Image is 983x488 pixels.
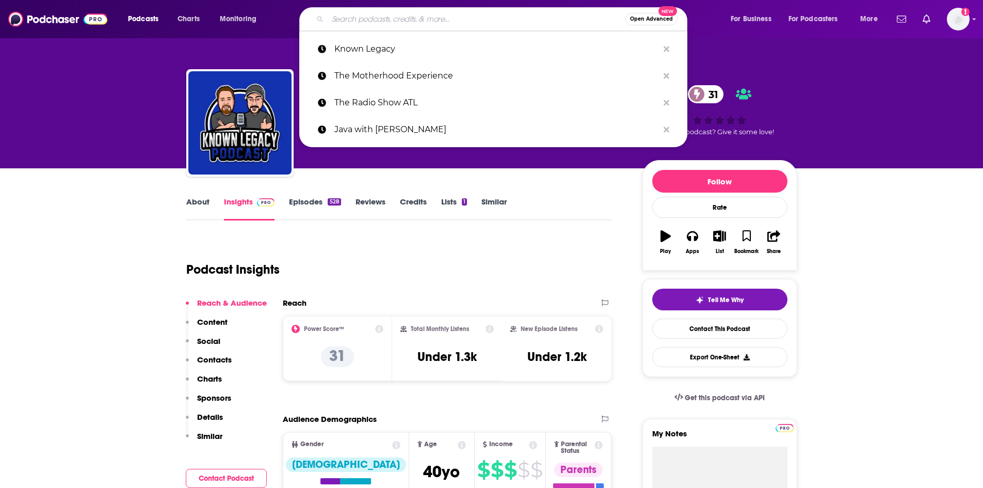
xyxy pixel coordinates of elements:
span: 31 [698,85,723,103]
a: About [186,197,210,221]
span: Logged in as luilaking [947,8,970,30]
span: Income [489,441,513,448]
span: Good podcast? Give it some love! [666,128,774,136]
span: $ [491,462,503,478]
button: tell me why sparkleTell Me Why [652,289,787,310]
button: Apps [679,224,706,261]
button: Open AdvancedNew [625,13,678,25]
p: The Motherhood Experience [334,62,658,89]
button: Charts [186,374,222,393]
img: Known Legacy [188,71,292,175]
a: Episodes528 [289,197,341,221]
span: Open Advanced [630,17,673,22]
span: $ [530,462,542,478]
img: Podchaser Pro [257,198,275,207]
button: open menu [782,11,853,27]
button: Contacts [186,355,232,374]
a: Credits [400,197,427,221]
img: Podchaser Pro [776,424,794,432]
img: User Profile [947,8,970,30]
button: Reach & Audience [186,298,267,317]
p: Known Legacy [334,36,658,62]
a: Get this podcast via API [666,385,773,411]
a: Reviews [356,197,385,221]
h3: Under 1.2k [527,349,587,365]
input: Search podcasts, credits, & more... [328,11,625,27]
p: Contacts [197,355,232,365]
a: Show notifications dropdown [918,10,934,28]
div: [DEMOGRAPHIC_DATA] [286,458,406,472]
span: Tell Me Why [708,296,744,304]
h2: New Episode Listens [521,325,577,333]
button: Play [652,224,679,261]
button: Show profile menu [947,8,970,30]
button: Social [186,336,220,355]
h2: Total Monthly Listens [411,325,469,333]
a: The Radio Show ATL [299,89,687,116]
div: 528 [328,198,341,206]
button: Sponsors [186,393,231,412]
img: Podchaser - Follow, Share and Rate Podcasts [8,9,107,29]
div: Parents [554,463,603,477]
span: Parental Status [561,441,593,454]
a: Charts [171,11,206,27]
p: Similar [197,431,222,441]
label: My Notes [652,429,787,447]
button: Export One-Sheet [652,347,787,367]
span: Monitoring [220,12,256,26]
a: The Motherhood Experience [299,62,687,89]
span: More [860,12,878,26]
a: InsightsPodchaser Pro [224,197,275,221]
svg: Add a profile image [961,8,970,16]
a: Known Legacy [299,36,687,62]
a: Show notifications dropdown [893,10,910,28]
h2: Power Score™ [304,325,344,333]
span: Age [424,441,437,448]
div: 1 [462,198,467,206]
p: Details [197,412,223,422]
p: Content [197,317,228,327]
h3: Under 1.3k [417,349,477,365]
a: Pro website [776,422,794,432]
h2: Reach [283,298,307,308]
button: open menu [213,11,270,27]
button: List [706,224,733,261]
p: Sponsors [197,393,231,403]
a: Similar [481,197,507,221]
span: Podcasts [128,12,158,26]
span: Charts [178,12,200,26]
span: $ [504,462,517,478]
span: $ [518,462,529,478]
button: Details [186,412,223,431]
div: Search podcasts, credits, & more... [309,7,697,31]
button: open menu [853,11,891,27]
div: Play [660,248,671,255]
span: $ [477,462,490,478]
button: open menu [121,11,172,27]
div: 31Good podcast? Give it some love! [642,78,797,143]
span: Get this podcast via API [685,393,765,402]
p: Reach & Audience [197,298,267,308]
a: 31 [688,85,723,103]
button: Contact Podcast [186,469,267,488]
button: Share [760,224,787,261]
button: open menu [723,11,784,27]
button: Bookmark [733,224,760,261]
div: Apps [686,248,699,255]
a: Contact This Podcast [652,319,787,339]
h2: Audience Demographics [283,414,377,424]
div: List [716,248,724,255]
span: For Business [731,12,771,26]
h1: Podcast Insights [186,262,280,277]
p: Social [197,336,220,346]
p: Java with Jen [334,116,658,143]
img: tell me why sparkle [696,296,704,304]
span: 40 yo [423,462,460,482]
p: The Radio Show ATL [334,89,658,116]
a: Java with [PERSON_NAME] [299,116,687,143]
div: Bookmark [734,248,759,255]
span: For Podcasters [788,12,838,26]
p: 31 [321,347,354,367]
